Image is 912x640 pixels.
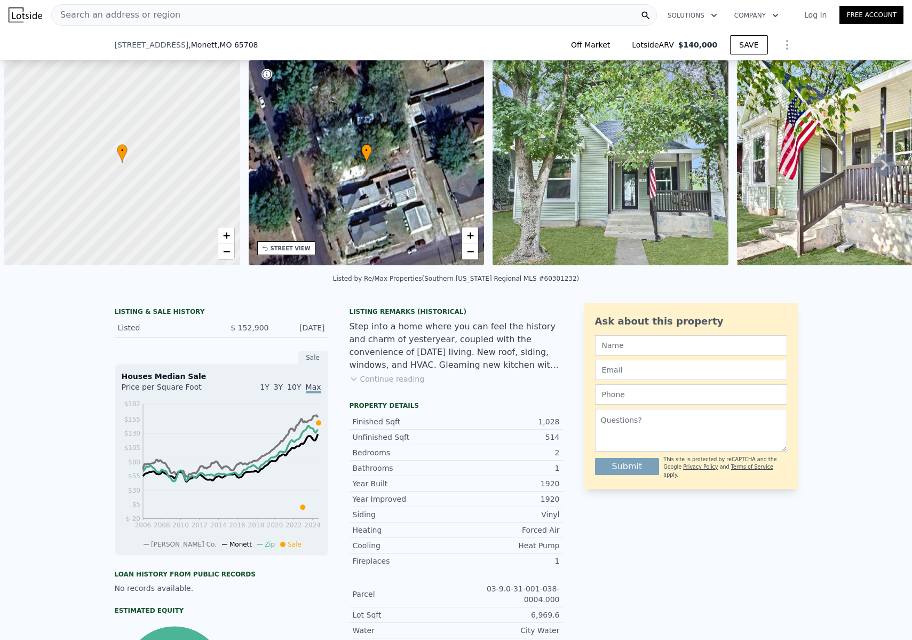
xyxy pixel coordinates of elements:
div: Step into a home where you can feel the history and charm of yesteryear, coupled with the conveni... [350,320,563,372]
div: Heat Pump [456,540,560,551]
tspan: $182 [124,400,140,408]
div: Property details [350,401,563,410]
div: Forced Air [456,525,560,535]
span: , Monett [188,39,258,50]
tspan: $-20 [125,515,140,523]
div: Heating [353,525,456,535]
tspan: $30 [128,487,140,494]
div: 1920 [456,478,560,489]
input: Email [595,360,787,380]
tspan: 2014 [210,522,226,529]
div: This site is protected by reCAPTCHA and the Google and apply. [663,456,787,479]
div: 1 [456,556,560,566]
button: Submit [595,458,660,475]
div: 1 [456,463,560,473]
div: Listing Remarks (Historical) [350,307,563,316]
button: Solutions [659,6,726,25]
tspan: $5 [132,501,140,508]
tspan: $130 [124,430,140,437]
div: LISTING & SALE HISTORY [115,307,328,318]
div: Vinyl [456,509,560,520]
div: 514 [456,432,560,443]
div: Sale [298,351,328,365]
div: Water [353,625,456,636]
tspan: 2020 [266,522,283,529]
button: Company [726,6,787,25]
div: Year Built [353,478,456,489]
div: 6,969.6 [456,610,560,620]
tspan: 2024 [304,522,321,529]
input: Phone [595,384,787,405]
span: Lotside ARV [632,39,678,50]
span: [PERSON_NAME] Co. [151,541,217,548]
span: Monett [229,541,252,548]
div: Houses Median Sale [122,371,321,382]
span: Max [306,383,321,393]
tspan: $105 [124,444,140,452]
div: 1920 [456,494,560,504]
tspan: 2006 [134,522,151,529]
div: Ask about this property [595,314,787,329]
span: [STREET_ADDRESS] [115,39,189,50]
span: Search an address or region [52,9,180,21]
a: Log In [791,10,839,20]
div: Listed by Re/Max Properties (Southern [US_STATE] Regional MLS #60301232) [333,275,580,282]
tspan: $55 [128,472,140,480]
tspan: 2012 [191,522,208,529]
span: Sale [288,541,302,548]
div: Bedrooms [353,447,456,458]
div: Siding [353,509,456,520]
span: $140,000 [678,41,718,49]
a: Privacy Policy [683,464,718,470]
div: • [361,144,372,163]
div: No records available. [115,583,328,594]
tspan: $80 [128,459,140,466]
div: Fireplaces [353,556,456,566]
button: Show Options [776,34,798,56]
div: 1,028 [456,416,560,427]
div: Year Improved [353,494,456,504]
a: Zoom in [218,227,234,243]
span: Zip [265,541,275,548]
a: Zoom in [462,227,478,243]
span: 3Y [274,383,283,391]
div: Cooling [353,540,456,551]
a: Terms of Service [731,464,773,470]
tspan: 2022 [286,522,302,529]
div: Lot Sqft [353,610,456,620]
span: $ 152,900 [231,323,268,332]
div: Loan history from public records [115,570,328,579]
tspan: 2018 [248,522,264,529]
tspan: 2016 [229,522,245,529]
span: − [467,244,474,258]
button: SAVE [730,35,767,54]
div: • [117,144,128,163]
div: Listed [118,322,213,333]
div: Estimated Equity [115,606,328,615]
div: Price per Square Foot [122,382,221,399]
div: [DATE] [277,322,325,333]
span: , MO 65708 [217,41,258,49]
button: Continue reading [350,374,425,384]
div: Bathrooms [353,463,456,473]
span: + [223,228,229,242]
a: Free Account [839,6,903,24]
span: 1Y [260,383,269,391]
div: 2 [456,447,560,458]
img: Sale: 167340258 Parcel: 54170776 [493,60,728,265]
div: Unfinished Sqft [353,432,456,443]
tspan: $155 [124,416,140,423]
span: Off Market [571,39,614,50]
tspan: 2008 [154,522,170,529]
div: City Water [456,625,560,636]
a: Zoom out [218,243,234,259]
a: Zoom out [462,243,478,259]
img: Lotside [9,7,42,22]
span: 10Y [287,383,301,391]
div: STREET VIEW [271,244,311,252]
input: Name [595,335,787,355]
span: • [361,146,372,155]
div: Parcel [353,589,456,599]
span: − [223,244,229,258]
div: 03-9.0-31-001-038-0004.000 [456,583,560,605]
